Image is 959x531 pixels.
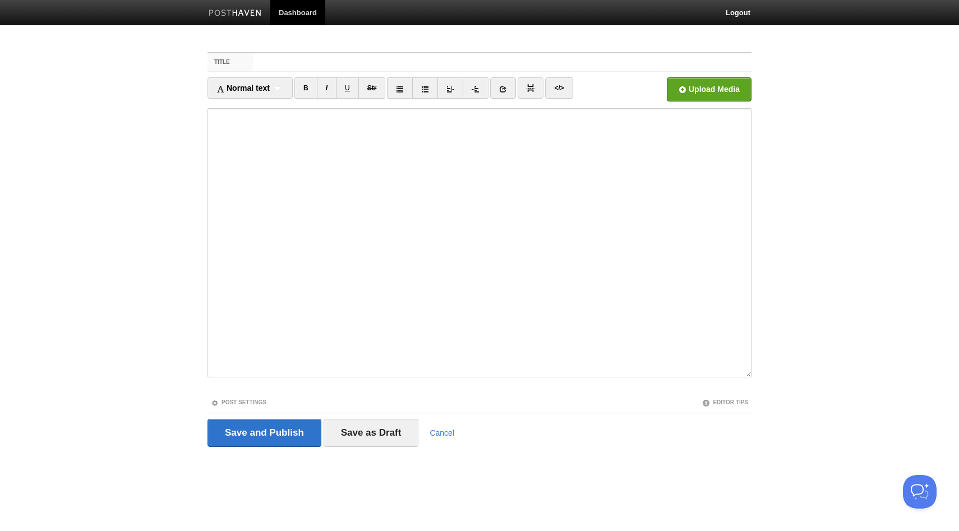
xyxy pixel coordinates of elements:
[209,10,262,18] img: Posthaven-bar
[545,77,573,99] a: Edit HTML
[317,77,336,99] a: CTRL+I
[412,77,438,99] a: Ordered list
[490,77,516,99] a: Insert link
[903,475,937,509] iframe: Help Scout Beacon - Open
[527,84,534,92] img: pagebreak-icon.png
[294,77,317,99] a: CTRL+B
[463,77,488,99] a: Indent
[518,77,543,99] a: Insert Read More
[208,53,253,71] label: Title
[367,84,377,92] del: Str
[324,419,419,447] input: Save as Draft
[437,77,463,99] a: Outdent
[702,399,748,405] a: Editor Tips
[211,399,266,405] a: Post Settings
[208,419,321,447] input: Save and Publish
[216,84,270,93] span: Normal text
[430,428,454,437] a: Cancel
[336,77,359,99] a: CTRL+U
[387,77,413,99] a: Unordered list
